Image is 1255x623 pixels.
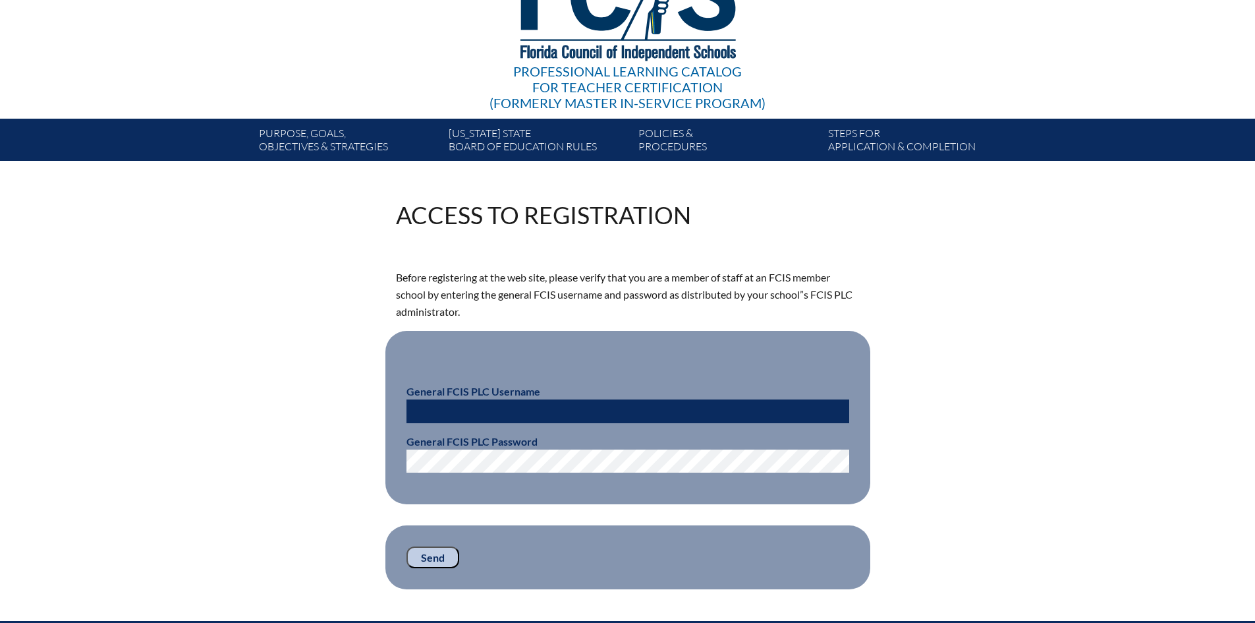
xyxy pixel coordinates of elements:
a: Policies &Procedures [633,124,823,161]
div: Professional Learning Catalog (formerly Master In-service Program) [489,63,766,111]
input: Send [406,547,459,569]
p: Before registering at the web site, please verify that you are a member of staff at an FCIS membe... [396,269,860,320]
b: General FCIS PLC Username [406,385,540,398]
b: General FCIS PLC Password [406,435,538,448]
a: Purpose, goals,objectives & strategies [254,124,443,161]
a: Steps forapplication & completion [823,124,1013,161]
a: [US_STATE] StateBoard of Education rules [443,124,633,161]
span: for Teacher Certification [532,79,723,95]
h1: Access to Registration [396,203,691,227]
